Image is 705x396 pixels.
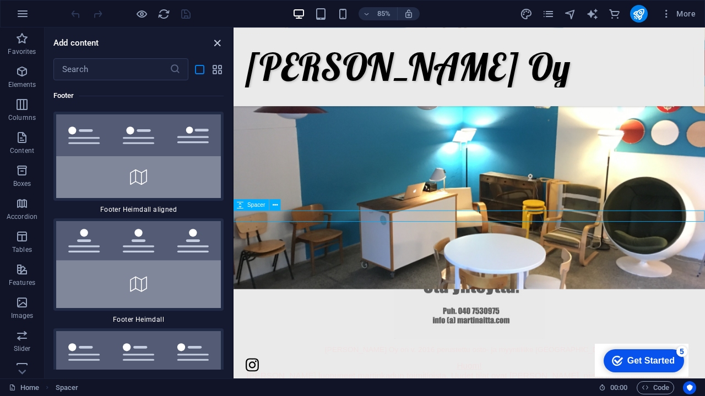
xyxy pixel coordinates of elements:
[53,89,224,102] h6: Footer
[9,5,89,29] div: Get Started 5 items remaining, 0% complete
[56,114,221,198] img: footer-heimdall-aligned.svg
[210,36,224,50] button: close panel
[157,7,170,20] button: reload
[56,221,221,308] img: footer-heimdall.svg
[8,113,36,122] p: Columns
[520,7,533,20] button: design
[359,7,398,20] button: 85%
[599,381,628,394] h6: Session time
[11,311,34,320] p: Images
[56,381,79,394] nav: breadcrumb
[248,202,265,207] span: Spacer
[13,179,31,188] p: Boxes
[630,5,648,23] button: publish
[542,7,555,20] button: pages
[661,8,696,19] span: More
[642,381,669,394] span: Code
[9,278,35,287] p: Features
[53,112,224,214] div: Footer Heimdall aligned
[375,7,393,20] h6: 85%
[12,245,32,254] p: Tables
[542,8,555,20] i: Pages (Ctrl+Alt+S)
[520,8,533,20] i: Design (Ctrl+Alt+Y)
[53,36,99,50] h6: Add content
[135,7,148,20] button: Click here to leave preview mode and continue editing
[53,205,224,214] span: Footer Heimdall aligned
[637,381,674,394] button: Code
[8,80,36,89] p: Elements
[53,218,224,324] div: Footer Heimdall
[564,8,577,20] i: Navigator
[53,315,224,324] span: Footer Heimdall
[9,381,39,394] a: Click to cancel selection. Double-click to open Pages
[657,5,700,23] button: More
[610,381,627,394] span: 00 00
[7,212,37,221] p: Accordion
[53,58,170,80] input: Search
[683,381,696,394] button: Usercentrics
[56,381,79,394] span: Click to select. Double-click to edit
[564,7,577,20] button: navigator
[618,383,620,392] span: :
[586,8,599,20] i: AI Writer
[10,146,34,155] p: Content
[193,63,206,76] button: list-view
[404,9,414,19] i: On resize automatically adjust zoom level to fit chosen device.
[608,7,621,20] button: commerce
[210,63,224,76] button: grid-view
[586,7,599,20] button: text_generator
[158,8,170,20] i: Reload page
[14,344,31,353] p: Slider
[32,12,80,22] div: Get Started
[8,47,36,56] p: Favorites
[82,2,93,13] div: 5
[632,8,645,20] i: Publish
